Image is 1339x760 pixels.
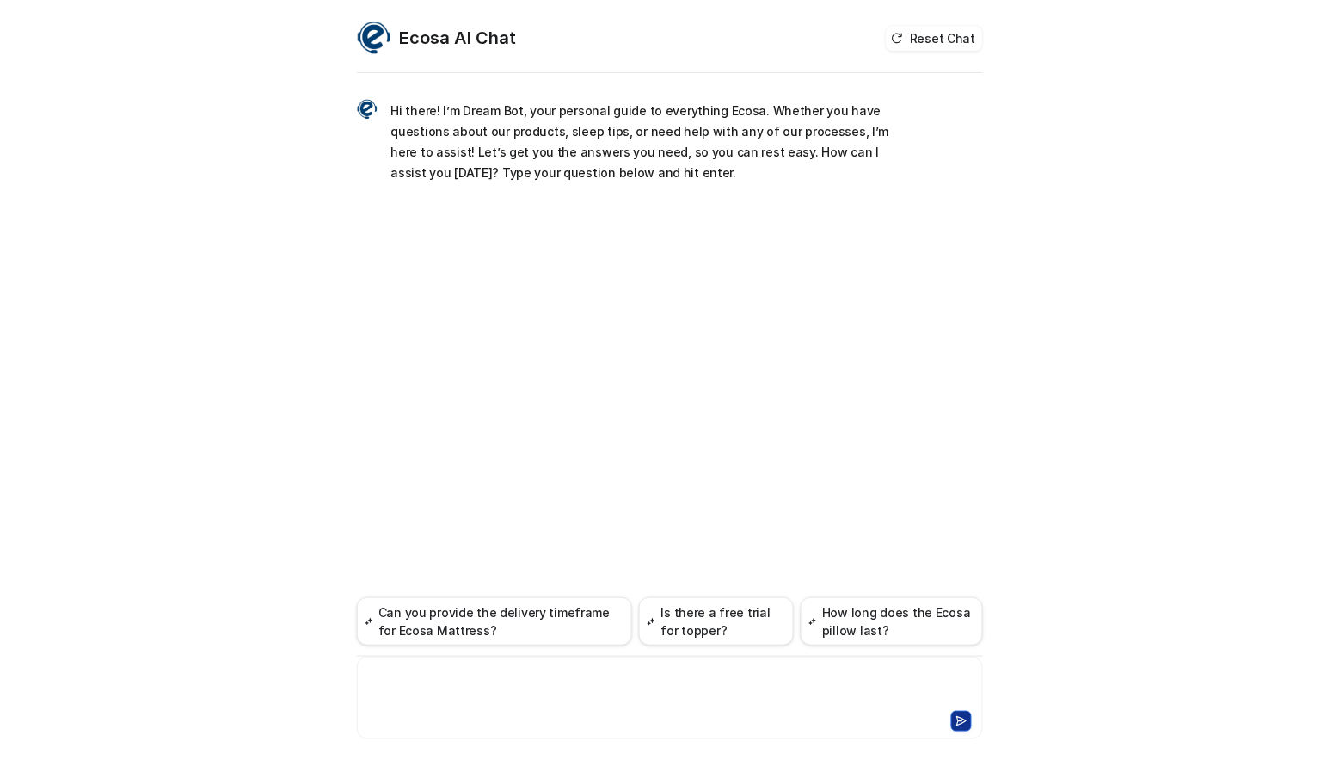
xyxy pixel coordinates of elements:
[400,26,517,50] h2: Ecosa AI Chat
[357,21,391,55] img: Widget
[639,597,793,646] button: Is there a free trial for topper?
[801,597,983,646] button: How long does the Ecosa pillow last?
[886,26,982,51] button: Reset Chat
[391,101,894,183] p: Hi there! I’m Dream Bot, your personal guide to everything Ecosa. Whether you have questions abou...
[357,597,633,646] button: Can you provide the delivery timeframe for Ecosa Mattress?
[357,99,378,120] img: Widget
